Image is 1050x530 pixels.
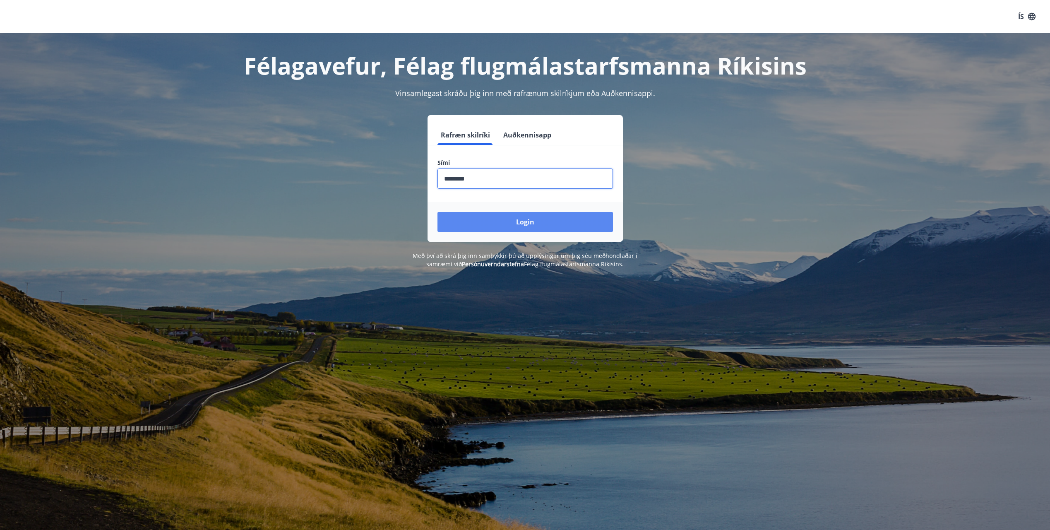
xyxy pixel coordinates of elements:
[437,212,613,232] button: Login
[437,125,493,145] button: Rafræn skilríki
[462,260,524,268] a: Persónuverndarstefna
[395,88,655,98] span: Vinsamlegast skráðu þig inn með rafrænum skilríkjum eða Auðkennisappi.
[1014,9,1040,24] button: ÍS
[413,252,637,268] span: Með því að skrá þig inn samþykkir þú að upplýsingar um þig séu meðhöndlaðar í samræmi við Félag f...
[500,125,555,145] button: Auðkennisapp
[437,159,613,167] label: Sími
[237,50,813,81] h1: Félagavefur, Félag flugmálastarfsmanna Ríkisins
